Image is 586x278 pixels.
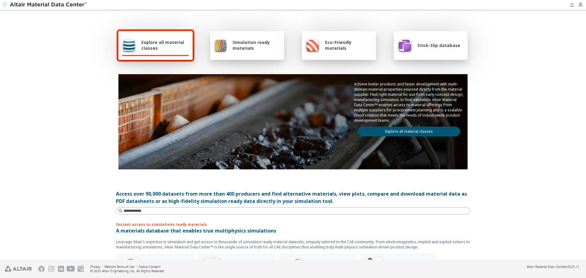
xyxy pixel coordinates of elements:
[116,190,470,205] div: Access over 90,000 datasets from more than 400 producers and find alternative materials, view plo...
[214,38,227,52] img: Simulation ready materials
[104,265,134,269] a: Website Terms of Use
[354,81,464,123] p: Achieve better products and faster development with multi-domain material properties sourced dire...
[116,239,470,250] p: Leverage Altair’s expertise in simulation and get access to thousands of simulation ready materia...
[5,266,32,272] img: Altair Engineering
[122,38,136,52] img: Explore all material classes
[138,265,161,269] a: Cookie Consent
[418,42,460,48] span: Stick-Slip database
[325,39,372,51] span: Eco-Friendly materials
[116,222,470,227] p: Instant access to simulations ready materials
[141,39,189,51] span: Explore all material classes
[90,269,165,273] div: © 2025 Altair Engineering, Inc. All Rights Reserved.
[527,265,579,269] div: (v2025.1)
[116,227,470,234] p: A materials database that enables true multiphysics simulations
[233,39,280,51] span: Simulation ready materials
[10,2,88,8] img: Altair Material Data Center
[306,38,320,52] img: Eco-Friendly materials
[527,265,565,269] span: Altair Material Data Center
[90,265,100,269] a: Privacy
[358,127,460,136] a: Explore all material classes
[397,38,412,52] img: Stick-Slip database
